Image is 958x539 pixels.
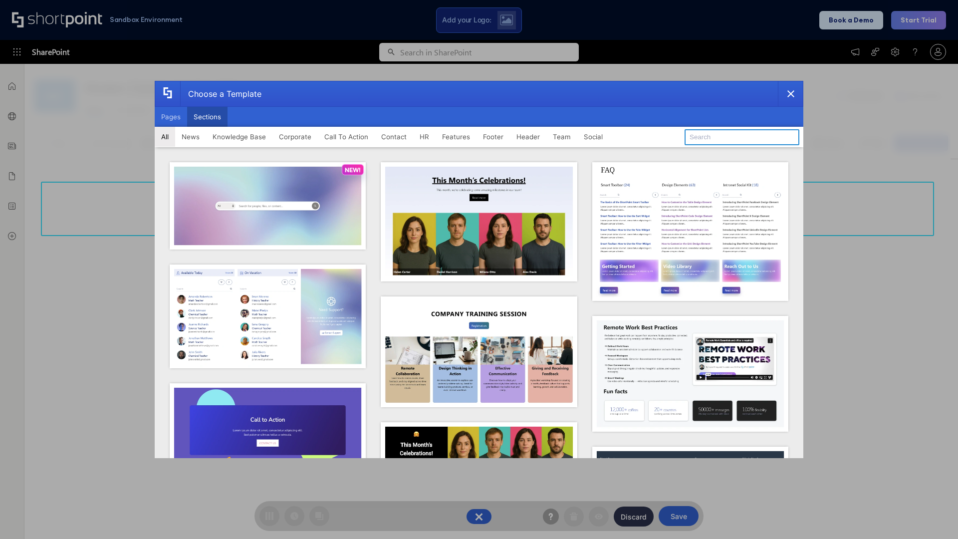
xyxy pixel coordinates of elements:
[546,127,577,147] button: Team
[375,127,413,147] button: Contact
[577,127,609,147] button: Social
[187,107,228,127] button: Sections
[685,129,799,145] input: Search
[510,127,546,147] button: Header
[155,107,187,127] button: Pages
[477,127,510,147] button: Footer
[908,491,958,539] iframe: Chat Widget
[180,81,261,106] div: Choose a Template
[345,166,361,174] p: NEW!
[436,127,477,147] button: Features
[155,127,175,147] button: All
[318,127,375,147] button: Call To Action
[175,127,206,147] button: News
[413,127,436,147] button: HR
[272,127,318,147] button: Corporate
[206,127,272,147] button: Knowledge Base
[155,81,803,458] div: template selector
